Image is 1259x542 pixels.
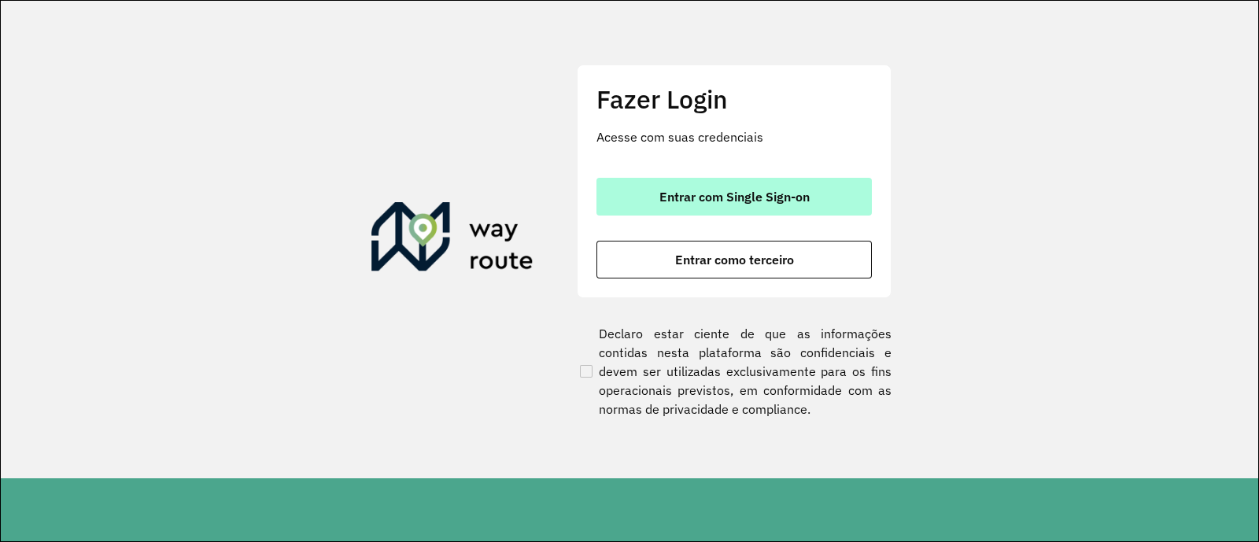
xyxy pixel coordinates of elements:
span: Entrar com Single Sign-on [659,190,810,203]
h2: Fazer Login [596,84,872,114]
span: Entrar como terceiro [675,253,794,266]
button: button [596,241,872,278]
button: button [596,178,872,216]
label: Declaro estar ciente de que as informações contidas nesta plataforma são confidenciais e devem se... [577,324,892,418]
p: Acesse com suas credenciais [596,127,872,146]
img: Roteirizador AmbevTech [371,202,534,278]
